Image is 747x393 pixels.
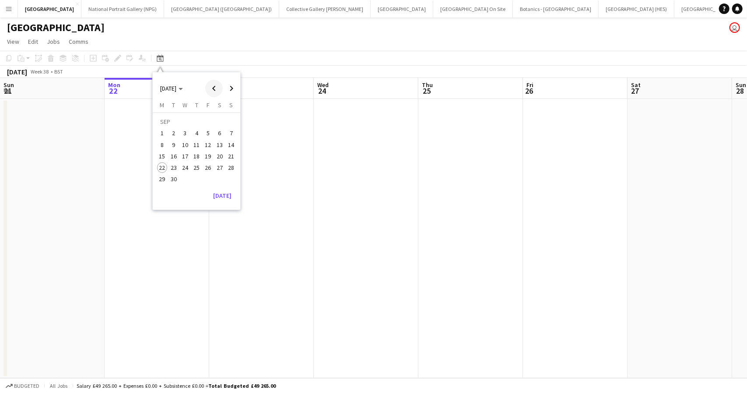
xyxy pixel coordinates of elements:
span: [DATE] [160,84,176,92]
button: 12-09-2025 [202,139,214,151]
span: Week 38 [29,68,51,75]
button: 23-09-2025 [168,162,179,173]
button: 29-09-2025 [156,173,168,185]
button: 18-09-2025 [191,151,202,162]
span: 26 [525,86,533,96]
button: 05-09-2025 [202,127,214,139]
span: Budgeted [14,383,39,389]
span: 16 [168,151,179,161]
span: 25 [191,162,202,173]
span: F [207,101,210,109]
span: 15 [157,151,168,161]
a: View [4,36,23,47]
span: W [183,101,188,109]
button: 07-09-2025 [225,127,237,139]
span: 19 [203,151,214,161]
button: 14-09-2025 [225,139,237,151]
span: 22 [157,162,168,173]
button: [GEOGRAPHIC_DATA] ([GEOGRAPHIC_DATA]) [164,0,279,18]
span: 24 [180,162,190,173]
span: 27 [214,162,225,173]
span: Sun [4,81,14,89]
button: 02-09-2025 [168,127,179,139]
span: 9 [168,140,179,150]
div: Salary £49 265.00 + Expenses £0.00 + Subsistence £0.00 = [77,382,276,389]
span: 7 [226,128,236,139]
span: 26 [203,162,214,173]
span: Edit [28,38,38,46]
span: 1 [157,128,168,139]
button: 27-09-2025 [214,162,225,173]
button: Next month [223,80,240,97]
div: BST [54,68,63,75]
span: 21 [226,151,236,161]
button: Previous month [205,80,223,97]
span: 29 [157,174,168,185]
span: Mon [108,81,120,89]
span: S [229,101,233,109]
button: 19-09-2025 [202,151,214,162]
span: 11 [191,140,202,150]
button: 28-09-2025 [225,162,237,173]
span: 23 [168,162,179,173]
button: 22-09-2025 [156,162,168,173]
button: 30-09-2025 [168,173,179,185]
span: Thu [422,81,433,89]
button: 25-09-2025 [191,162,202,173]
span: 18 [191,151,202,161]
button: 26-09-2025 [202,162,214,173]
button: 03-09-2025 [179,127,191,139]
app-user-avatar: Eldina Munatay [729,22,740,33]
span: M [160,101,164,109]
span: 28 [734,86,746,96]
span: 17 [180,151,190,161]
button: [GEOGRAPHIC_DATA] (HES) [599,0,674,18]
span: Sat [631,81,641,89]
span: 27 [630,86,641,96]
span: 10 [180,140,190,150]
button: Choose month and year [157,81,186,96]
span: 3 [180,128,190,139]
button: [GEOGRAPHIC_DATA] [18,0,81,18]
span: 21 [2,86,14,96]
span: 22 [107,86,120,96]
button: 01-09-2025 [156,127,168,139]
span: Comms [69,38,88,46]
button: 15-09-2025 [156,151,168,162]
span: Sun [736,81,746,89]
span: 6 [214,128,225,139]
span: 2 [168,128,179,139]
button: 13-09-2025 [214,139,225,151]
button: [GEOGRAPHIC_DATA] [371,0,433,18]
span: T [172,101,175,109]
button: 10-09-2025 [179,139,191,151]
button: 21-09-2025 [225,151,237,162]
button: 08-09-2025 [156,139,168,151]
span: 20 [214,151,225,161]
button: Botanics - [GEOGRAPHIC_DATA] [513,0,599,18]
a: Comms [65,36,92,47]
button: Budgeted [4,381,41,391]
span: 13 [214,140,225,150]
button: 17-09-2025 [179,151,191,162]
span: 8 [157,140,168,150]
div: [DATE] [7,67,27,76]
span: 4 [191,128,202,139]
button: 04-09-2025 [191,127,202,139]
span: Wed [317,81,329,89]
span: 14 [226,140,236,150]
span: View [7,38,19,46]
button: [GEOGRAPHIC_DATA] On Site [433,0,513,18]
h1: [GEOGRAPHIC_DATA] [7,21,105,34]
span: All jobs [48,382,69,389]
td: SEP [156,116,237,127]
span: 24 [316,86,329,96]
button: 16-09-2025 [168,151,179,162]
span: Fri [526,81,533,89]
span: 28 [226,162,236,173]
a: Jobs [43,36,63,47]
span: 25 [421,86,433,96]
button: [DATE] [210,189,235,203]
button: 06-09-2025 [214,127,225,139]
button: Collective Gallery [PERSON_NAME] [279,0,371,18]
